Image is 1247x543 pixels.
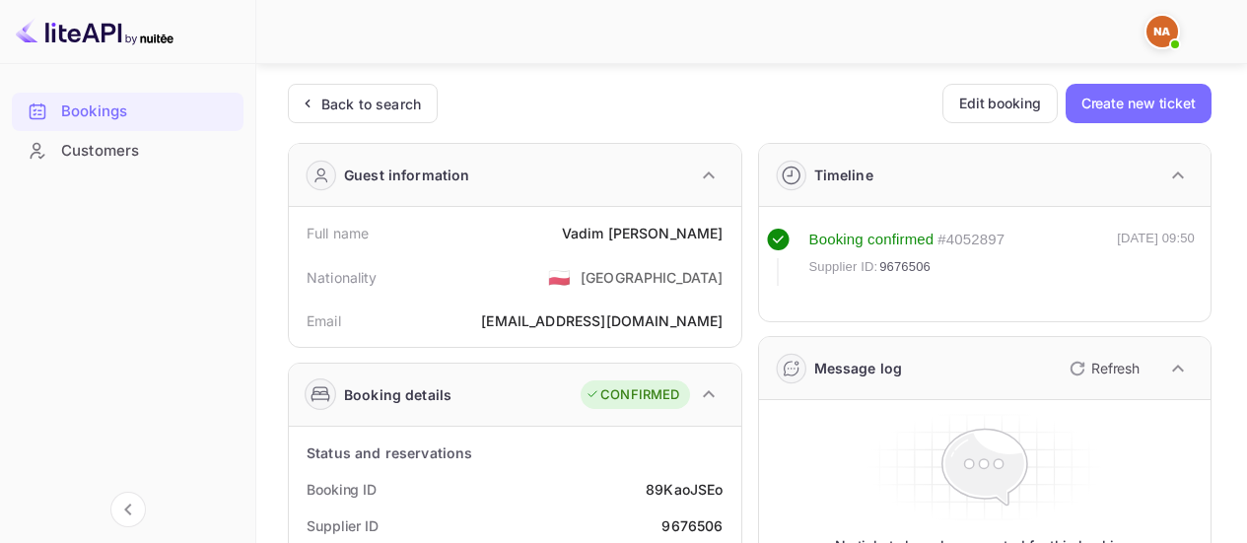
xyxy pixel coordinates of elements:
div: Booking confirmed [809,229,935,251]
div: [GEOGRAPHIC_DATA] [581,267,724,288]
div: Customers [61,140,234,163]
div: CONFIRMED [586,385,679,405]
div: Bookings [12,93,243,131]
span: 9676506 [879,257,931,277]
div: Guest information [344,165,470,185]
div: Nationality [307,267,378,288]
a: Customers [12,132,243,169]
div: Full name [307,223,369,243]
button: Edit booking [942,84,1058,123]
div: 89KaoJSEo [646,479,723,500]
div: Timeline [814,165,873,185]
img: LiteAPI logo [16,16,173,47]
a: Bookings [12,93,243,129]
span: Supplier ID: [809,257,878,277]
div: [DATE] 09:50 [1117,229,1195,286]
div: Email [307,310,341,331]
img: Nargisse El Aoumari [1146,16,1178,47]
div: # 4052897 [937,229,1005,251]
p: Refresh [1091,358,1140,378]
button: Collapse navigation [110,492,146,527]
div: Vadim [PERSON_NAME] [562,223,724,243]
div: Customers [12,132,243,170]
div: Supplier ID [307,515,379,536]
div: Bookings [61,101,234,123]
span: United States [548,259,571,295]
button: Refresh [1058,353,1147,384]
button: Create new ticket [1066,84,1212,123]
div: Message log [814,358,903,378]
div: Booking ID [307,479,377,500]
div: Booking details [344,384,451,405]
div: Back to search [321,94,421,114]
div: [EMAIL_ADDRESS][DOMAIN_NAME] [481,310,723,331]
div: Status and reservations [307,442,472,463]
div: 9676506 [661,515,723,536]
